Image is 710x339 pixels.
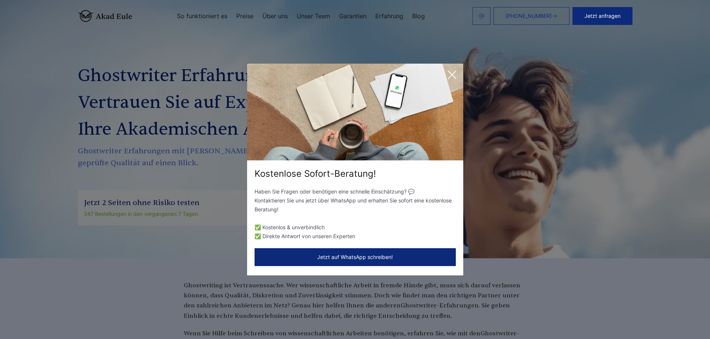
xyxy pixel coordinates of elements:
button: Jetzt anfragen [572,7,632,25]
button: Jetzt auf WhatsApp schreiben! [255,248,456,266]
a: Erfahrung [375,13,403,19]
span: [PHONE_NUMBER] [505,13,552,19]
img: logo [78,10,132,22]
a: Blog [412,13,425,19]
li: ✅ Kostenlos & unverbindlich [255,223,456,232]
img: email [479,13,485,19]
a: So funktioniert es [177,13,227,19]
a: Unser Team [297,13,330,19]
li: ✅ Direkte Antwort von unseren Experten [255,232,456,241]
a: [PHONE_NUMBER] [493,7,569,25]
a: Preise [236,13,253,19]
p: Haben Sie Fragen oder benötigen eine schnelle Einschätzung? 💬 Kontaktieren Sie uns jetzt über Wha... [255,187,456,214]
a: Über uns [262,13,288,19]
img: exit [247,64,463,160]
div: Kostenlose Sofort-Beratung! [247,168,463,180]
a: Garantien [339,13,366,19]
